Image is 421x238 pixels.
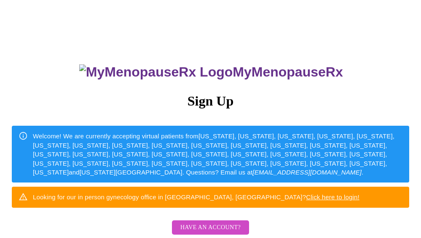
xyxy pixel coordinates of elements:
img: MyMenopauseRx Logo [79,64,233,80]
div: Welcome! We are currently accepting virtual patients from [US_STATE], [US_STATE], [US_STATE], [US... [33,128,402,180]
h3: Sign Up [12,93,409,109]
em: [EMAIL_ADDRESS][DOMAIN_NAME] [252,169,362,176]
div: Looking for our in person gynecology office in [GEOGRAPHIC_DATA], [GEOGRAPHIC_DATA]? [33,189,359,205]
a: Have an account? [170,230,251,237]
h3: MyMenopauseRx [13,64,410,80]
a: Click here to login! [306,193,359,201]
span: Have an account? [180,222,241,233]
button: Have an account? [172,220,249,235]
